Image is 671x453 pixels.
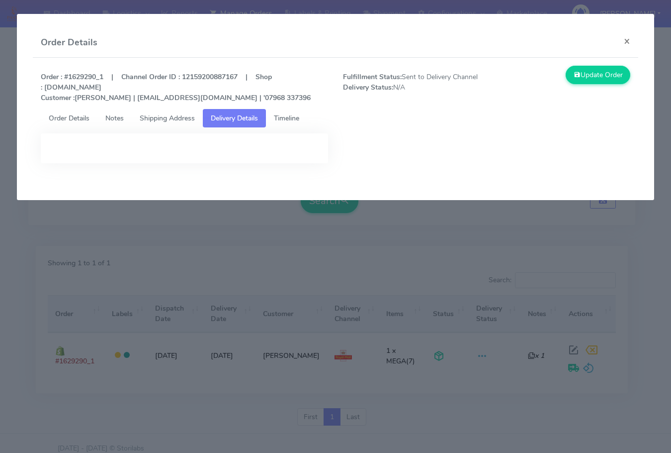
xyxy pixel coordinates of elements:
strong: Fulfillment Status: [343,72,402,82]
span: Order Details [49,113,89,123]
h4: Order Details [41,36,97,49]
strong: Delivery Status: [343,83,393,92]
span: Shipping Address [140,113,195,123]
button: Update Order [566,66,630,84]
span: Sent to Delivery Channel N/A [335,72,487,103]
strong: Order : #1629290_1 | Channel Order ID : 12159200887167 | Shop : [DOMAIN_NAME] [PERSON_NAME] | [EM... [41,72,311,103]
span: Delivery Details [211,113,258,123]
span: Timeline [274,113,299,123]
button: Close [616,28,638,54]
strong: Customer : [41,93,75,103]
span: Notes [105,113,124,123]
ul: Tabs [41,109,630,127]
